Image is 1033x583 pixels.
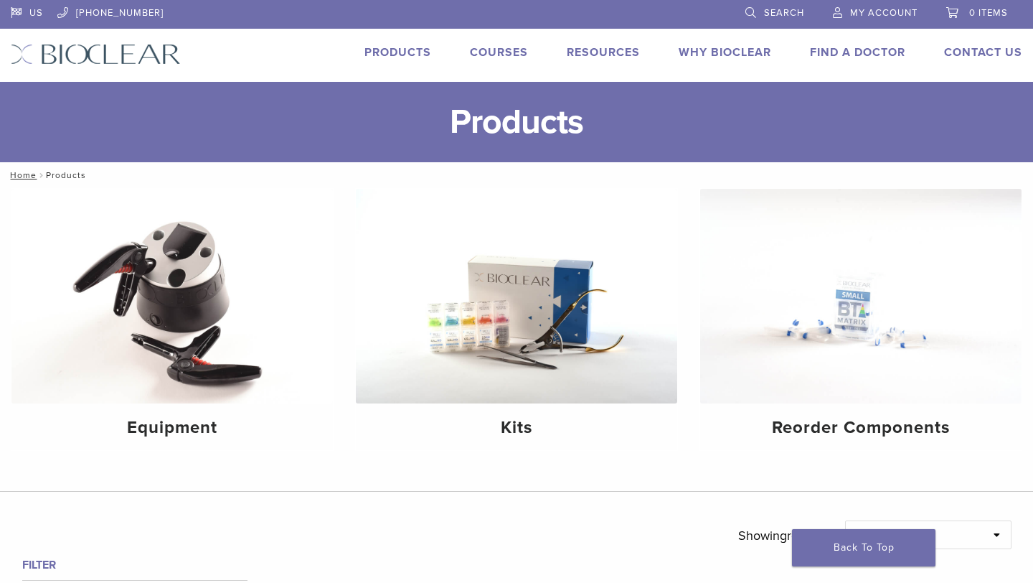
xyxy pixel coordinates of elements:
img: Reorder Components [700,189,1022,404]
a: Products [364,45,431,60]
a: Reorder Components [700,189,1022,450]
span: Search [764,7,804,19]
p: Showing results [738,521,824,551]
a: Kits [356,189,677,450]
a: Resources [567,45,640,60]
h4: Equipment [23,415,321,441]
img: Kits [356,189,677,404]
span: My Account [850,7,918,19]
a: Back To Top [792,529,935,566]
a: Home [6,170,37,180]
a: Why Bioclear [679,45,771,60]
img: Equipment [11,189,333,404]
h4: Kits [367,415,666,441]
a: Courses [470,45,528,60]
span: / [37,172,46,179]
img: Bioclear [11,44,181,65]
h4: Filter [22,556,247,574]
a: Contact Us [944,45,1022,60]
h4: Reorder Components [712,415,1010,441]
span: 0 items [969,7,1008,19]
a: Find A Doctor [810,45,905,60]
a: Equipment [11,189,333,450]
